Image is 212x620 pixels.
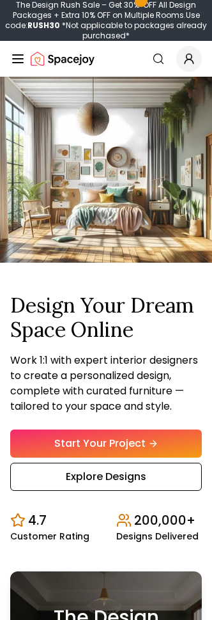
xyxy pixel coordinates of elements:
span: Use code: [5,10,200,31]
a: Start Your Project [10,430,202,458]
h1: Design Your Dream Space Online [10,293,202,343]
p: Work 1:1 with expert interior designers to create a personalized design, complete with curated fu... [10,353,202,414]
span: *Not applicable to packages already purchased* [60,20,207,41]
p: 4.7 [28,511,47,529]
img: Spacejoy Logo [31,46,95,72]
a: Spacejoy [31,46,95,72]
div: Design stats [10,501,202,541]
small: Customer Rating [10,532,89,541]
a: Explore Designs [10,463,202,491]
p: 200,000+ [134,511,195,529]
b: RUSH30 [27,20,60,31]
nav: Global [10,41,202,77]
small: Designs Delivered [116,532,199,541]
